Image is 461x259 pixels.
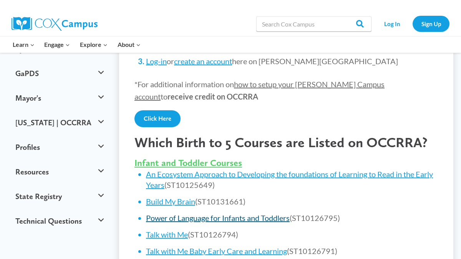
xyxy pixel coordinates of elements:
nav: Primary Navigation [8,37,145,53]
li: (ST10131661) [146,196,438,207]
a: Log-in [146,56,167,66]
a: Click Here [134,110,181,127]
strong: receive credit on OCCRRA [167,92,258,101]
li: (ST10126795) [146,213,438,223]
button: Child menu of Explore [75,37,113,53]
button: Mayor's [12,86,108,110]
a: create an account [174,56,232,66]
a: Log In [375,16,409,32]
button: Technical Questions [12,209,108,233]
a: An Ecosystem Approach to Developing the foundations of Learning to Read in the Early Years [146,169,433,189]
img: Cox Campus [12,17,98,31]
span: Infant and Toddler Courses [134,157,242,168]
li: (ST10126794) [146,229,438,240]
button: Profiles [12,135,108,159]
h2: Which Birth to 5 Courses are Listed on OCCRRA? [134,134,438,151]
button: Child menu of Learn [8,37,40,53]
a: Talk with Me [146,230,188,239]
button: [US_STATE] | OCCRRA [12,110,108,135]
li: (ST10126791) [146,246,438,256]
button: State Registry [12,184,108,209]
nav: Secondary Navigation [375,16,449,32]
button: GaPDS [12,61,108,86]
a: Power of Language for Infants and Toddlers [146,213,290,222]
p: *For additional information on to [134,78,438,103]
span: how to setup your [PERSON_NAME] Campus account [134,80,385,101]
button: Resources [12,159,108,184]
a: Talk with Me Baby Early Care and Learning [146,246,287,256]
input: Search Cox Campus [256,16,371,32]
button: Child menu of About [113,37,146,53]
button: Child menu of Engage [40,37,75,53]
li: or here on [PERSON_NAME][GEOGRAPHIC_DATA] [146,56,438,66]
a: Build My Brain [146,197,195,206]
li: (ST10125649) [146,169,438,190]
a: Sign Up [413,16,449,32]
